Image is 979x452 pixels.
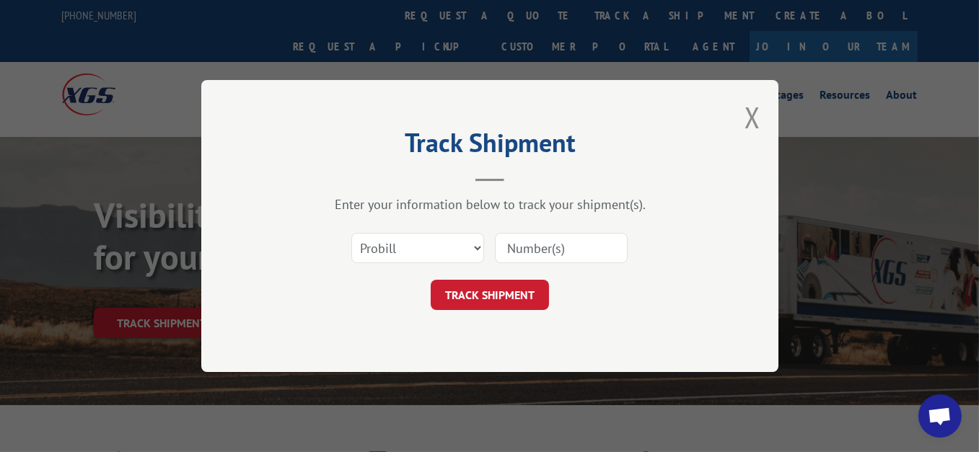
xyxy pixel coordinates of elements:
h2: Track Shipment [273,133,706,160]
input: Number(s) [495,233,628,263]
button: TRACK SHIPMENT [431,280,549,310]
button: Close modal [745,98,760,136]
div: Open chat [918,394,962,438]
div: Enter your information below to track your shipment(s). [273,196,706,213]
